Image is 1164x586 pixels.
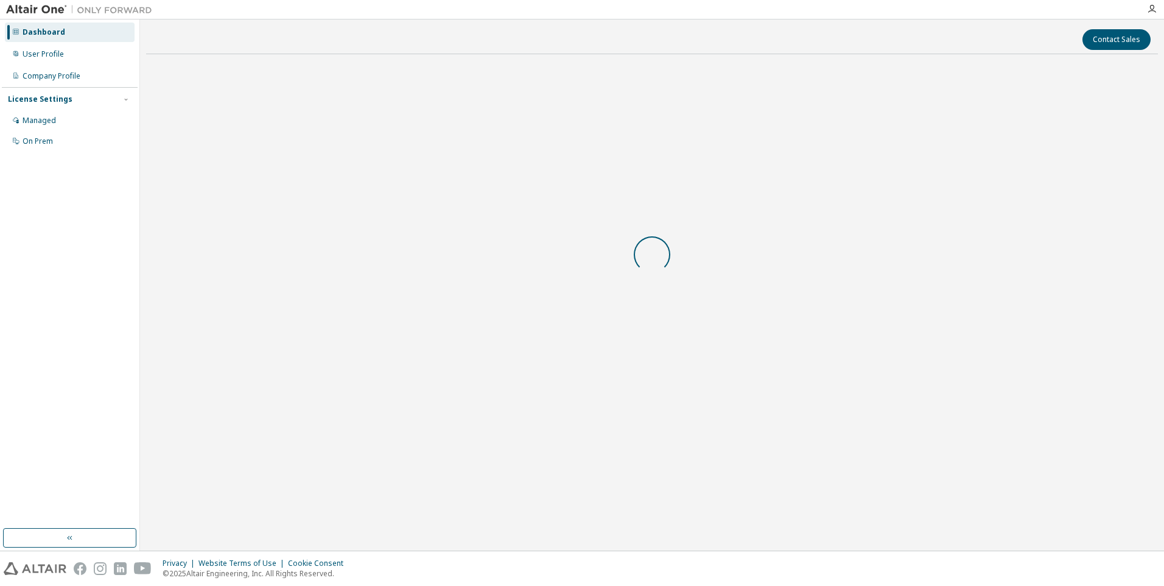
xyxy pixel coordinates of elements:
img: linkedin.svg [114,562,127,575]
div: On Prem [23,136,53,146]
div: Dashboard [23,27,65,37]
div: Website Terms of Use [198,559,288,568]
div: License Settings [8,94,72,104]
button: Contact Sales [1082,29,1151,50]
div: Privacy [163,559,198,568]
div: Managed [23,116,56,125]
div: Company Profile [23,71,80,81]
p: © 2025 Altair Engineering, Inc. All Rights Reserved. [163,568,351,579]
div: User Profile [23,49,64,59]
div: Cookie Consent [288,559,351,568]
img: instagram.svg [94,562,107,575]
img: Altair One [6,4,158,16]
img: facebook.svg [74,562,86,575]
img: altair_logo.svg [4,562,66,575]
img: youtube.svg [134,562,152,575]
